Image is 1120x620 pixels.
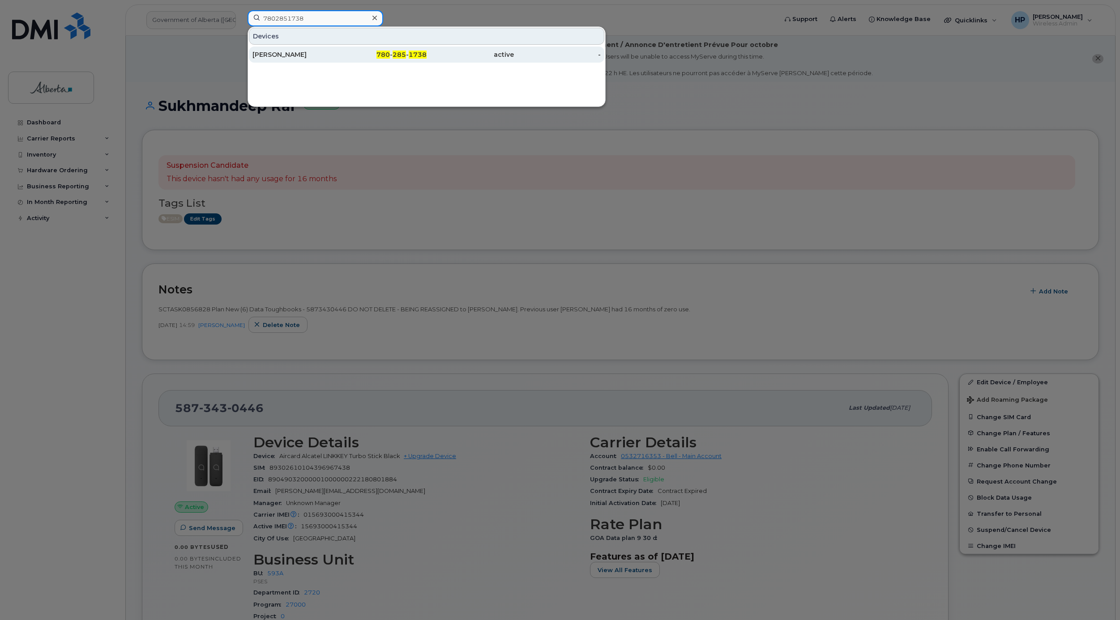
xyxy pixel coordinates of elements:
div: Devices [249,28,604,45]
div: - [514,50,601,59]
span: 1738 [409,51,427,59]
span: 285 [393,51,406,59]
a: [PERSON_NAME]780-285-1738active- [249,47,604,63]
div: active [427,50,514,59]
span: 780 [376,51,390,59]
div: [PERSON_NAME] [252,50,340,59]
div: - - [340,50,427,59]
